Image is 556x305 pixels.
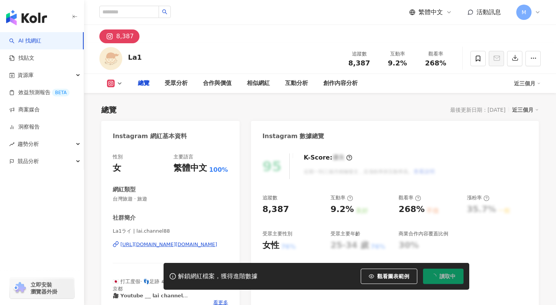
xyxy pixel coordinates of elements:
[247,79,270,88] div: 相似網紅
[512,105,539,115] div: 近三個月
[522,8,526,16] span: M
[331,230,360,237] div: 受眾主要年齡
[9,106,40,114] a: 商案媒合
[9,142,15,147] span: rise
[285,79,308,88] div: 互動分析
[323,79,358,88] div: 創作內容分析
[10,278,74,298] a: chrome extension立即安裝 瀏覽器外掛
[263,230,292,237] div: 受眾主要性別
[113,132,187,140] div: Instagram 網紅基本資料
[113,162,121,174] div: 女
[331,194,353,201] div: 互動率
[162,9,167,15] span: search
[9,123,40,131] a: 洞察報告
[18,67,34,84] span: 資源庫
[113,228,228,235] span: La1ライ | lai.channel88
[423,269,464,284] button: 讀取中
[101,104,117,115] div: 總覽
[263,194,277,201] div: 追蹤數
[418,8,443,16] span: 繁體中文
[138,79,149,88] div: 總覽
[99,47,122,70] img: KOL Avatar
[263,240,279,251] div: 女性
[349,59,370,67] span: 8,387
[439,273,455,279] span: 讀取中
[116,31,134,42] div: 8,387
[263,204,289,215] div: 8,387
[31,281,57,295] span: 立即安裝 瀏覽器外掛
[209,166,228,174] span: 100%
[12,282,27,294] img: chrome extension
[399,230,448,237] div: 商業合作內容覆蓋比例
[263,132,324,140] div: Instagram 數據總覽
[165,79,188,88] div: 受眾分析
[113,153,123,160] div: 性別
[467,194,490,201] div: 漲粉率
[9,37,41,45] a: searchAI 找網紅
[399,204,425,215] div: 268%
[388,59,407,67] span: 9.2%
[377,273,409,279] span: 觀看圖表範例
[173,162,207,174] div: 繁體中文
[9,89,70,96] a: 效益預測報告BETA
[383,50,412,58] div: 互動率
[113,214,136,222] div: 社群簡介
[113,196,228,202] span: 台灣旅遊 · 旅遊
[514,77,541,90] div: 近三個月
[425,59,446,67] span: 268%
[113,241,228,248] a: [URL][DOMAIN_NAME][DOMAIN_NAME]
[9,54,34,62] a: 找貼文
[6,10,47,25] img: logo
[113,186,136,194] div: 網紅類型
[399,194,421,201] div: 觀看率
[178,272,258,281] div: 解鎖網紅檔案，獲得進階數據
[173,153,193,160] div: 主要語言
[99,29,139,43] button: 8,387
[128,52,142,62] div: La1
[361,269,417,284] button: 觀看圖表範例
[18,153,39,170] span: 競品分析
[331,204,354,215] div: 9.2%
[203,79,232,88] div: 合作與價值
[421,50,450,58] div: 觀看率
[120,241,217,248] div: [URL][DOMAIN_NAME][DOMAIN_NAME]
[304,153,352,162] div: K-Score :
[18,135,39,153] span: 趨勢分析
[477,8,501,16] span: 活動訊息
[450,107,506,113] div: 最後更新日期：[DATE]
[345,50,374,58] div: 追蹤數
[430,272,437,280] span: loading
